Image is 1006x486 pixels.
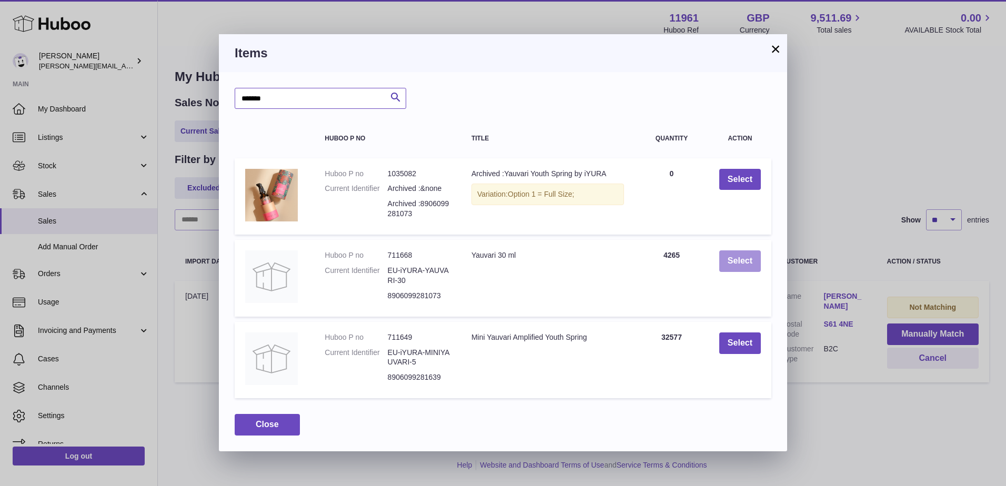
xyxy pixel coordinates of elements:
[256,420,279,429] span: Close
[245,332,298,385] img: Mini Yauvari Amplified Youth Spring
[235,414,300,436] button: Close
[388,266,450,286] dd: EU-iYURA-YAUVARI-30
[325,348,387,368] dt: Current Identifier
[471,250,624,260] div: Yauvari 30 ml
[245,250,298,303] img: Yauvari 30 ml
[471,184,624,205] div: Variation:
[325,184,387,194] dt: Current Identifier
[325,266,387,286] dt: Current Identifier
[388,332,450,342] dd: 711649
[325,169,387,179] dt: Huboo P no
[635,158,709,235] td: 0
[388,184,450,194] dd: Archived :&none
[388,169,450,179] dd: 1035082
[388,291,450,301] dd: 8906099281073
[471,169,624,179] div: Archived :Yauvari Youth Spring by iYURA
[388,250,450,260] dd: 711668
[769,43,782,55] button: ×
[471,332,624,342] div: Mini Yauvari Amplified Youth Spring
[325,250,387,260] dt: Huboo P no
[388,199,450,219] dd: Archived :8906099281073
[635,125,709,153] th: Quantity
[719,169,761,190] button: Select
[719,332,761,354] button: Select
[635,322,709,399] td: 32577
[635,240,709,317] td: 4265
[719,250,761,272] button: Select
[235,45,771,62] h3: Items
[508,190,574,198] span: Option 1 = Full Size;
[461,125,635,153] th: Title
[245,169,298,221] img: Archived :Yauvari Youth Spring by iYURA
[388,372,450,382] dd: 8906099281639
[388,348,450,368] dd: EU-iYURA-MINIYAUVARI-5
[314,125,461,153] th: Huboo P no
[325,332,387,342] dt: Huboo P no
[709,125,771,153] th: Action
